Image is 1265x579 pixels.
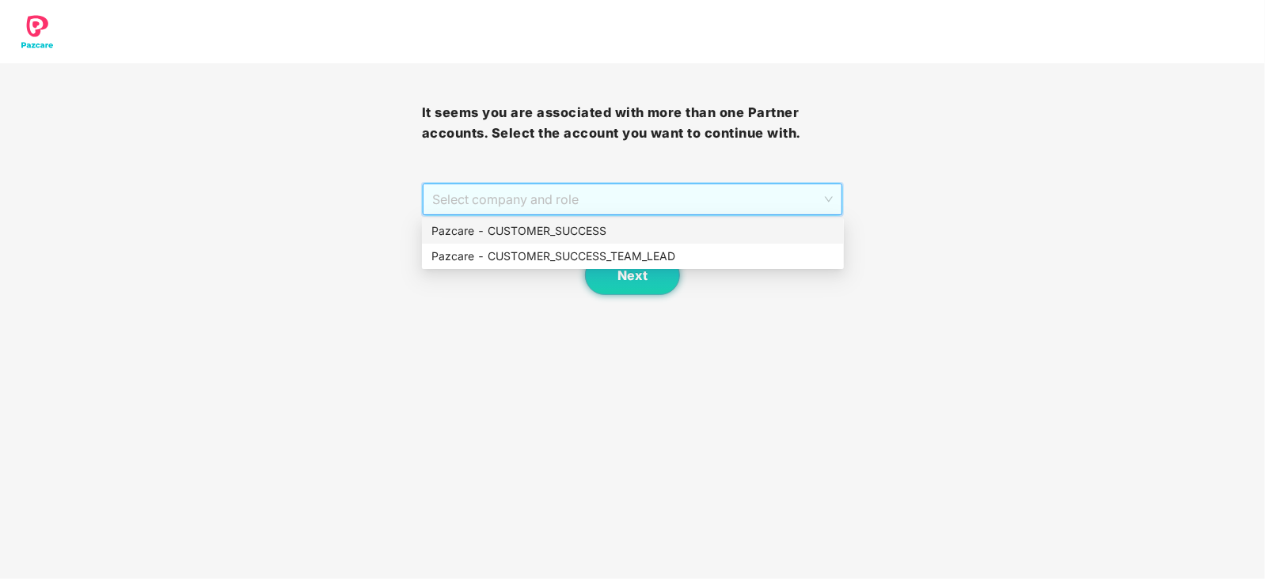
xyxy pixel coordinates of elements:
button: Next [585,255,680,295]
div: Pazcare - CUSTOMER_SUCCESS_TEAM_LEAD [422,244,844,269]
h3: It seems you are associated with more than one Partner accounts. Select the account you want to c... [422,103,844,143]
div: Pazcare - CUSTOMER_SUCCESS [431,222,834,240]
span: Next [617,268,648,283]
div: Pazcare - CUSTOMER_SUCCESS_TEAM_LEAD [431,248,834,265]
span: Select company and role [432,184,834,214]
div: Pazcare - CUSTOMER_SUCCESS [422,218,844,244]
